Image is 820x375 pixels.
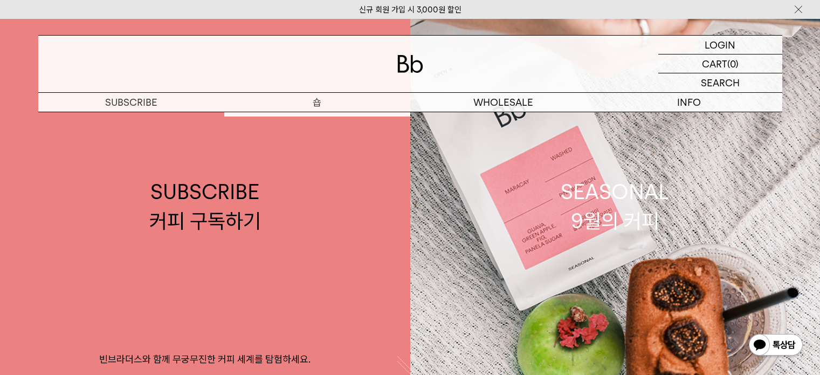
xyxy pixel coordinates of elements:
[149,178,261,235] div: SUBSCRIBE 커피 구독하기
[727,54,739,73] p: (0)
[701,73,740,92] p: SEARCH
[596,93,782,112] p: INFO
[224,112,410,131] a: 원두
[748,333,804,359] img: 카카오톡 채널 1:1 채팅 버튼
[410,93,596,112] p: WHOLESALE
[359,5,461,15] a: 신규 회원 가입 시 3,000원 할인
[224,93,410,112] a: 숍
[658,54,782,73] a: CART (0)
[705,36,735,54] p: LOGIN
[658,36,782,54] a: LOGIN
[561,178,670,235] div: SEASONAL 9월의 커피
[702,54,727,73] p: CART
[38,93,224,112] a: SUBSCRIBE
[397,55,423,73] img: 로고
